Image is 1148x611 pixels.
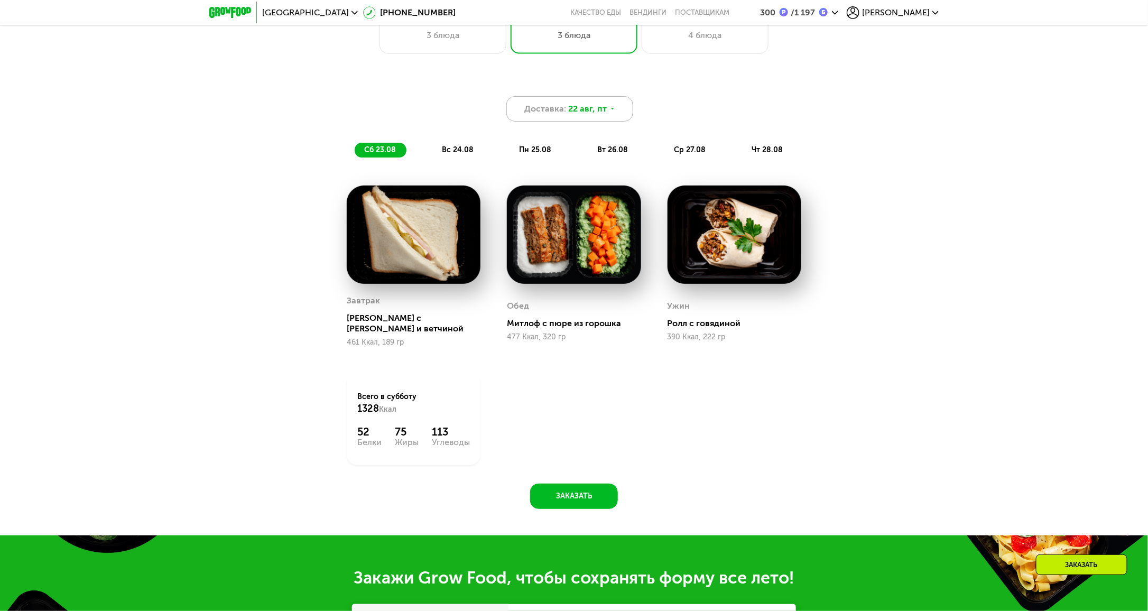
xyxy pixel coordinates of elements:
span: Доставка: [525,103,567,115]
div: 4 блюда [653,29,757,42]
div: Всего в субботу [357,392,470,415]
span: [PERSON_NAME] [862,8,930,17]
div: 300 [760,8,775,17]
div: 52 [357,425,382,438]
span: [GEOGRAPHIC_DATA] [262,8,349,17]
div: 3 блюда [391,29,495,42]
div: 75 [395,425,419,438]
span: вс 24.08 [442,145,474,154]
div: 477 Ккал, 320 гр [507,333,641,341]
button: Заказать [530,484,618,509]
div: Жиры [395,438,419,447]
div: Ролл с говядиной [668,318,810,329]
div: 113 [432,425,470,438]
div: Углеводы [432,438,470,447]
div: поставщикам [675,8,729,17]
span: сб 23.08 [364,145,396,154]
span: ср 27.08 [674,145,706,154]
div: 461 Ккал, 189 гр [347,338,480,347]
div: [PERSON_NAME] с [PERSON_NAME] и ветчиной [347,313,489,334]
div: Ужин [668,298,690,314]
div: Белки [357,438,382,447]
span: чт 28.08 [752,145,783,154]
span: пн 25.08 [520,145,552,154]
span: 1328 [357,403,379,414]
span: 22 авг, пт [569,103,607,115]
div: 3 блюда [522,29,626,42]
a: Качество еды [570,8,621,17]
div: Митлоф с пюре из горошка [507,318,649,329]
a: Вендинги [629,8,666,17]
div: 1 197 [788,8,815,17]
div: 390 Ккал, 222 гр [668,333,801,341]
div: Заказать [1036,554,1127,575]
div: Завтрак [347,293,380,309]
span: / [791,7,794,17]
div: Обед [507,298,529,314]
a: [PHONE_NUMBER] [363,6,456,19]
span: Ккал [379,405,396,414]
span: вт 26.08 [597,145,628,154]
